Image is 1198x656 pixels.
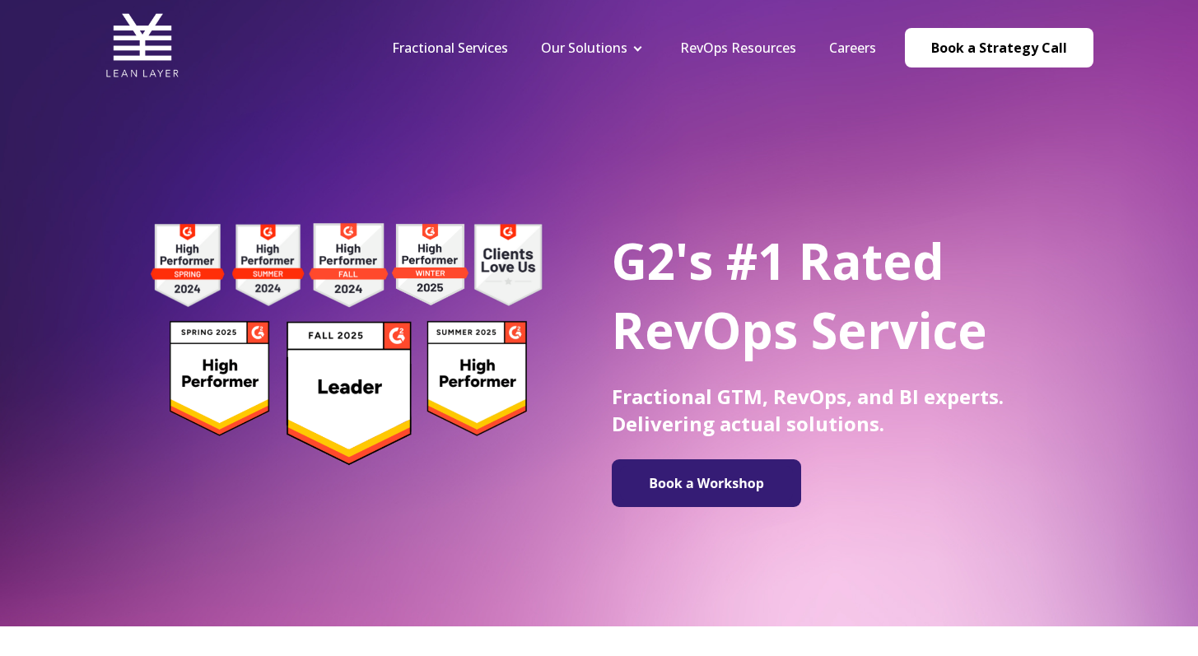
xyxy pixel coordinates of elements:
a: Fractional Services [392,39,508,57]
img: Lean Layer Logo [105,8,179,82]
a: RevOps Resources [680,39,796,57]
a: Book a Strategy Call [905,28,1093,67]
div: Navigation Menu [375,39,893,57]
a: Careers [829,39,876,57]
span: Fractional GTM, RevOps, and BI experts. Delivering actual solutions. [612,383,1004,437]
a: Our Solutions [541,39,627,57]
img: g2 badges [122,218,571,470]
img: Book a Workshop [620,466,793,500]
span: G2's #1 Rated RevOps Service [612,227,987,364]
